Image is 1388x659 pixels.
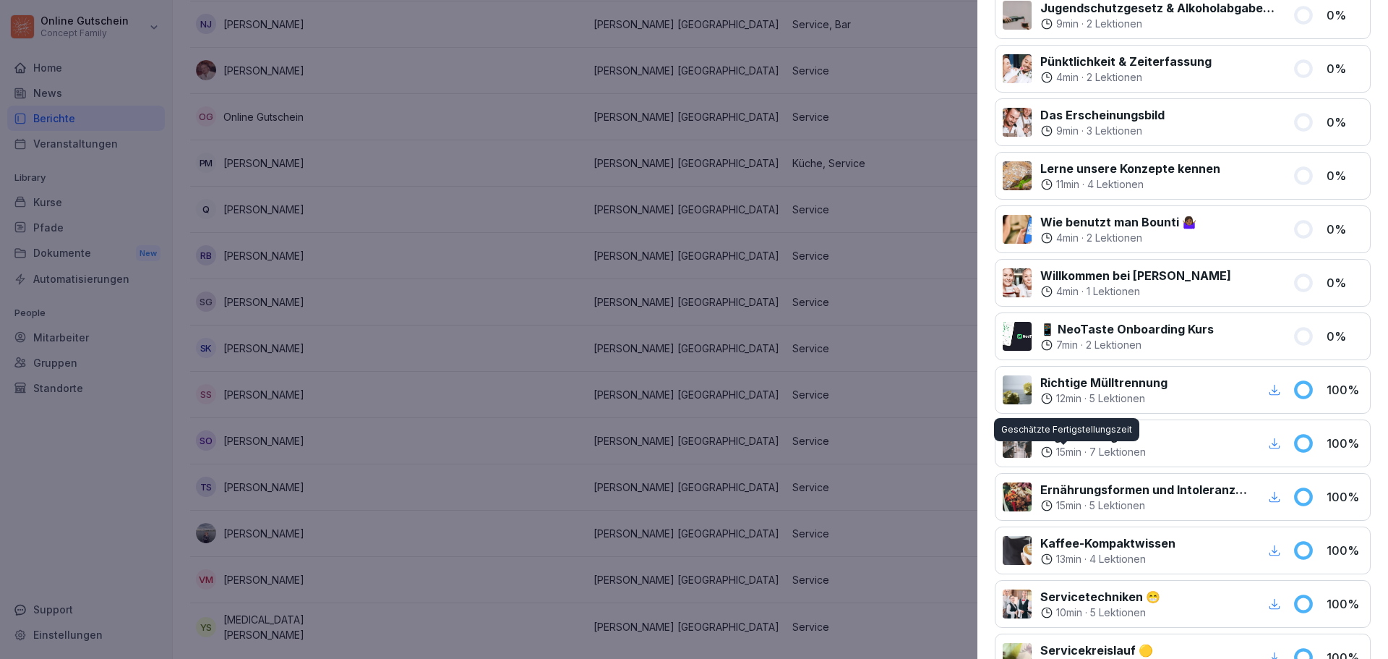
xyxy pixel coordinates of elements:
[1056,552,1081,566] p: 13 min
[1327,328,1363,345] p: 0 %
[1056,498,1081,513] p: 15 min
[1056,177,1079,192] p: 11 min
[1040,267,1231,284] p: Willkommen bei [PERSON_NAME]
[1040,284,1231,299] div: ·
[1040,17,1275,31] div: ·
[1089,445,1146,459] p: 7 Lektionen
[1040,124,1165,138] div: ·
[1040,106,1165,124] p: Das Erscheinungsbild
[1327,7,1363,24] p: 0 %
[1056,338,1078,352] p: 7 min
[1327,221,1363,238] p: 0 %
[1040,213,1196,231] p: Wie benutzt man Bounti 🤷🏾‍♀️
[1056,70,1079,85] p: 4 min
[1089,391,1145,406] p: 5 Lektionen
[1040,374,1168,391] p: Richtige Mülltrennung
[1056,605,1082,620] p: 10 min
[1087,177,1144,192] p: 4 Lektionen
[1327,274,1363,292] p: 0 %
[1327,381,1363,399] p: 100 %
[1056,124,1079,138] p: 9 min
[1087,70,1142,85] p: 2 Lektionen
[1056,391,1081,406] p: 12 min
[1327,114,1363,131] p: 0 %
[1056,17,1079,31] p: 9 min
[1040,428,1146,445] p: Lagerhaltung
[1040,535,1175,552] p: Kaffee-Kompaktwissen
[1087,284,1140,299] p: 1 Lektionen
[1089,552,1146,566] p: 4 Lektionen
[1090,605,1146,620] p: 5 Lektionen
[1056,231,1079,245] p: 4 min
[1040,338,1214,352] div: ·
[1040,588,1160,605] p: Servicetechniken 😁
[1040,481,1248,498] p: Ernährungsformen und Intoleranzen verstehen
[1327,488,1363,506] p: 100 %
[1086,338,1141,352] p: 2 Lektionen
[1040,642,1153,659] p: Servicekreislauf 🟡
[1087,124,1142,138] p: 3 Lektionen
[1327,542,1363,559] p: 100 %
[1040,160,1220,177] p: Lerne unsere Konzepte kennen
[1040,177,1220,192] div: ·
[1040,70,1212,85] div: ·
[1040,605,1160,620] div: ·
[1087,17,1142,31] p: 2 Lektionen
[1040,498,1248,513] div: ·
[1087,231,1142,245] p: 2 Lektionen
[1056,445,1081,459] p: 15 min
[1089,498,1145,513] p: 5 Lektionen
[1327,595,1363,613] p: 100 %
[1327,60,1363,77] p: 0 %
[1040,391,1168,406] div: ·
[1040,552,1175,566] div: ·
[1040,53,1212,70] p: Pünktlichkeit & Zeiterfassung
[1327,435,1363,452] p: 100 %
[1327,167,1363,184] p: 0 %
[1040,445,1146,459] div: ·
[1040,231,1196,245] div: ·
[1056,284,1079,299] p: 4 min
[1040,320,1214,338] p: 📱 NeoTaste Onboarding Kurs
